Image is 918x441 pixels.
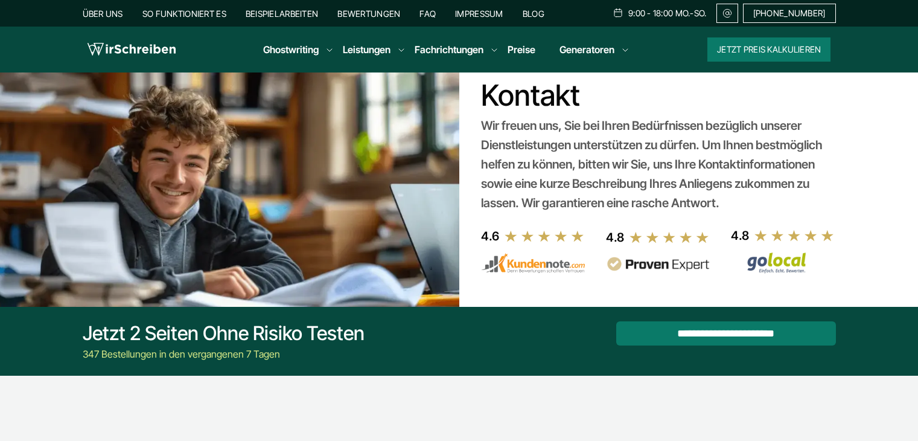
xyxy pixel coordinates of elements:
div: 4.6 [481,227,499,246]
div: 347 Bestellungen in den vergangenen 7 Tagen [83,347,365,361]
a: So funktioniert es [142,8,226,19]
a: Beispielarbeiten [246,8,318,19]
div: 4.8 [606,228,624,247]
a: Bewertungen [337,8,400,19]
div: Wir freuen uns, Sie bei Ihren Bedürfnissen bezüglich unserer Dienstleistungen unterstützen zu dür... [481,116,830,213]
img: Email [722,8,733,18]
img: Wirschreiben Bewertungen [731,252,835,274]
span: 9:00 - 18:00 Mo.-So. [628,8,707,18]
a: Impressum [455,8,503,19]
a: [PHONE_NUMBER] [743,4,836,23]
img: stars [504,230,585,243]
a: Blog [523,8,544,19]
a: Preise [508,43,535,56]
a: Leistungen [343,42,390,57]
img: stars [629,231,710,244]
img: kundennote [481,253,585,274]
button: Jetzt Preis kalkulieren [707,37,830,62]
a: Generatoren [559,42,614,57]
a: Ghostwriting [263,42,319,57]
span: [PHONE_NUMBER] [753,8,826,18]
a: FAQ [419,8,436,19]
img: provenexpert reviews [606,257,710,272]
h1: Kontakt [481,79,830,112]
img: Schedule [613,8,623,18]
a: Über uns [83,8,123,19]
div: 4.8 [731,226,749,245]
img: logo wirschreiben [88,40,176,59]
img: stars [754,229,835,242]
div: Jetzt 2 Seiten ohne Risiko testen [83,321,365,346]
a: Fachrichtungen [415,42,483,57]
